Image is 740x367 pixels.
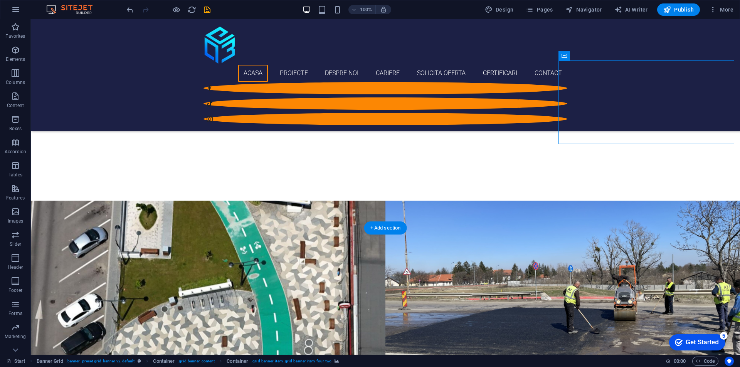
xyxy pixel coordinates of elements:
[348,5,376,14] button: 100%
[187,5,196,14] button: reload
[10,241,22,247] p: Slider
[666,357,686,366] h6: Session time
[335,359,339,363] i: This element contains a background
[5,333,26,340] p: Marketing
[251,357,331,366] span: . grid-banner-item .grid-banner-item-four-two
[523,3,556,16] button: Pages
[360,5,372,14] h6: 100%
[202,5,212,14] button: save
[37,357,340,366] nav: breadcrumb
[380,6,387,13] i: On resize automatically adjust zoom level to fit chosen device.
[706,3,737,16] button: More
[57,2,64,9] div: 5
[153,357,175,366] span: Click to select. Double-click to edit
[657,3,700,16] button: Publish
[22,8,55,15] div: Get Started
[8,287,22,293] p: Footer
[9,126,22,132] p: Boxes
[6,357,25,366] a: Click to cancel selection. Double-click to open Pages
[7,102,24,109] p: Content
[172,5,181,14] button: Click here to leave preview mode and continue editing
[178,357,215,366] span: . grid-banner-content
[126,5,135,14] i: Undo: Change overlay color (Ctrl+Z)
[6,4,62,20] div: Get Started 5 items remaining, 0% complete
[66,357,135,366] span: . banner .preset-grid-banner-v2-default
[187,5,196,14] i: Reload page
[37,357,63,366] span: Click to select. Double-click to edit
[364,221,407,235] div: + Add section
[8,172,22,178] p: Tables
[6,195,25,201] p: Features
[6,56,25,62] p: Elements
[526,6,553,13] span: Pages
[565,6,602,13] span: Navigator
[203,5,212,14] i: Save (Ctrl+S)
[614,6,648,13] span: AI Writer
[5,149,26,155] p: Accordion
[5,33,25,39] p: Favorites
[485,6,514,13] span: Design
[679,358,680,364] span: :
[8,218,24,224] p: Images
[8,264,23,270] p: Header
[709,6,733,13] span: More
[125,5,135,14] button: undo
[725,357,734,366] button: Usercentrics
[663,6,694,13] span: Publish
[8,310,22,317] p: Forms
[692,357,718,366] button: Code
[482,3,517,16] div: Design (Ctrl+Alt+Y)
[562,3,605,16] button: Navigator
[482,3,517,16] button: Design
[6,79,25,85] p: Columns
[44,5,102,14] img: Editor Logo
[696,357,715,366] span: Code
[227,357,248,366] span: Click to select. Double-click to edit
[138,359,141,363] i: This element is a customizable preset
[674,357,686,366] span: 00 00
[611,3,651,16] button: AI Writer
